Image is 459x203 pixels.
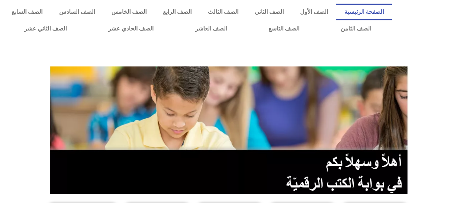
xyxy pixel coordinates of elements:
a: الصف الثامن [320,20,392,37]
a: الصف الحادي عشر [87,20,174,37]
a: الصف الرابع [155,4,200,20]
a: الصف الثالث [200,4,246,20]
a: الصف الثاني [246,4,292,20]
a: الصفحة الرئيسية [336,4,392,20]
a: الصف الثاني عشر [4,20,87,37]
a: الصف الخامس [103,4,155,20]
a: الصف الأول [292,4,336,20]
a: الصف العاشر [175,20,248,37]
a: الصف التاسع [248,20,320,37]
a: الصف السابع [4,4,51,20]
a: الصف السادس [51,4,103,20]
